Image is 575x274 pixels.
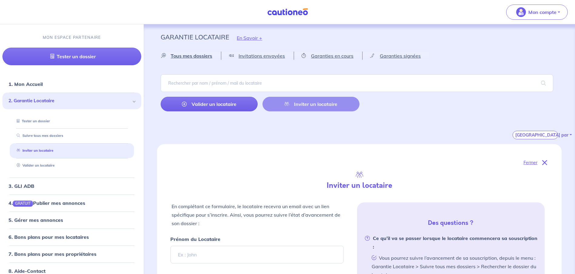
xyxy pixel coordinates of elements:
[2,214,141,226] div: 5. Gérer mes annonces
[10,146,134,156] div: Inviter un locataire
[523,159,537,167] p: Fermer
[364,234,537,251] strong: Ce qu’il va se passer lorsque le locataire commencera sa souscription :
[172,202,342,228] p: En complétant ce formulaire, le locataire recevra un email avec un lien spécifique pour s’inscrir...
[506,5,568,20] button: illu_account_valid_menu.svgMon compte
[2,48,141,65] a: Tester un dossier
[229,29,270,47] button: En Savoir +
[2,248,141,260] div: 7. Bons plans pour mes propriétaires
[14,163,55,167] a: Valider un locataire
[171,53,212,59] span: Tous mes dossiers
[8,251,96,257] a: 7. Bons plans pour mes propriétaires
[2,231,141,243] div: 6. Bons plans pour mes locataires
[534,75,553,92] span: search
[264,181,455,190] h4: Inviter un locataire
[221,52,294,60] a: Invitations envoyées
[161,52,221,60] a: Tous mes dossiers
[10,131,134,141] div: Suivre tous mes dossiers
[239,53,285,59] span: Invitations envoyées
[311,53,353,59] span: Garanties en cours
[380,53,421,59] span: Garanties signées
[8,81,43,87] a: 1. Mon Accueil
[10,161,134,171] div: Valider un locataire
[294,52,362,60] a: Garanties en cours
[14,134,63,138] a: Suivre tous mes dossiers
[2,78,141,90] div: 1. Mon Accueil
[363,52,430,60] a: Garanties signées
[359,219,542,227] h5: Des questions ?
[161,97,258,111] a: Valider un locataire
[8,234,89,240] a: 6. Bons plans pour mes locataires
[8,200,85,206] a: 4.GRATUITPublier mes annonces
[14,119,50,123] a: Tester un dossier
[2,180,141,192] div: 3. GLI ADB
[14,149,53,153] a: Inviter un locataire
[8,217,63,223] a: 5. Gérer mes annonces
[161,74,553,92] input: Rechercher par nom / prénom / mail du locataire
[528,8,557,16] p: Mon compte
[43,35,101,40] p: MON ESPACE PARTENAIRE
[8,183,34,189] a: 3. GLI ADB
[2,93,141,109] div: 2. Garantie Locataire
[516,7,526,17] img: illu_account_valid_menu.svg
[161,32,229,42] p: Garantie Locataire
[513,131,558,139] button: [GEOGRAPHIC_DATA] par
[10,116,134,126] div: Tester un dossier
[8,97,131,104] span: 2. Garantie Locataire
[170,236,220,242] strong: Prénom du Locataire
[170,246,343,263] input: Ex : John
[265,8,310,16] img: Cautioneo
[2,197,141,209] div: 4.GRATUITPublier mes annonces
[8,268,45,274] a: 8. Aide-Contact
